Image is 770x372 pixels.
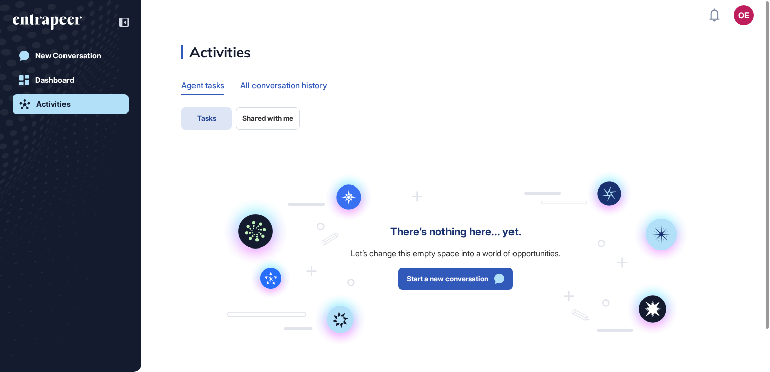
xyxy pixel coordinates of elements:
button: Shared with me [236,107,300,130]
div: Activities [181,45,251,59]
button: Tasks [181,107,232,130]
a: New Conversation [13,46,129,66]
div: All conversation history [240,76,327,95]
div: There’s nothing here... yet. [390,226,522,238]
div: New Conversation [35,51,101,60]
span: Start a new conversation [407,275,488,282]
button: OE [734,5,754,25]
div: Let’s change this empty space into a world of opportunities. [351,249,561,258]
div: entrapeer-logo [13,14,82,30]
a: Dashboard [13,70,129,90]
div: Agent tasks [181,76,224,94]
a: Activities [13,94,129,114]
div: Activities [36,100,71,109]
div: Dashboard [35,76,74,85]
span: Shared with me [242,114,293,122]
button: Start a new conversation [398,268,513,290]
span: Tasks [197,114,216,122]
